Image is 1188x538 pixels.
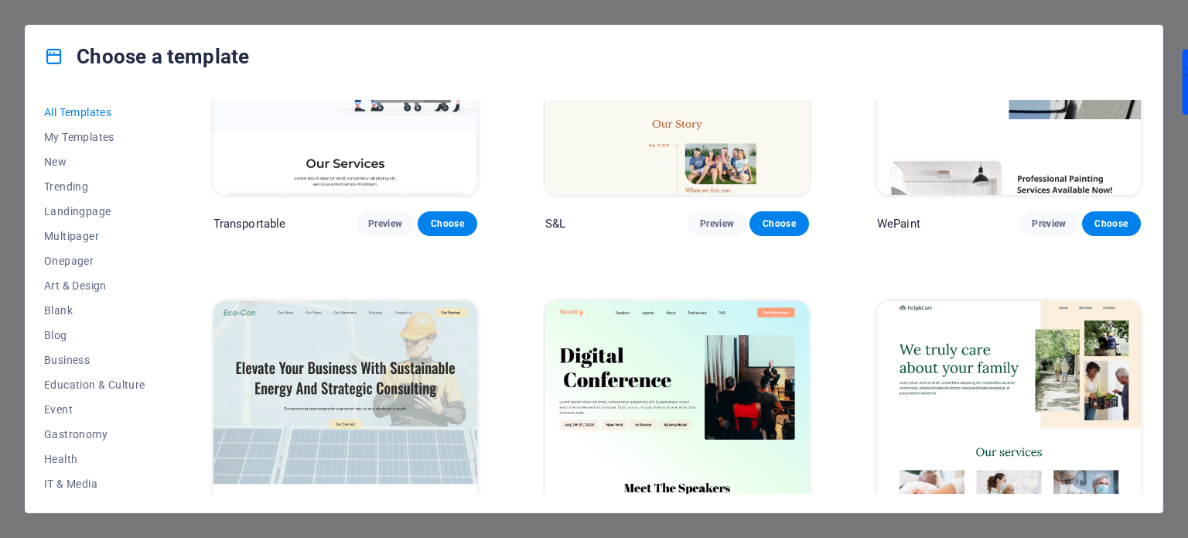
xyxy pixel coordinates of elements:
[44,106,145,118] span: All Templates
[44,304,145,317] span: Blank
[44,230,145,242] span: Multipager
[213,216,286,231] p: Transportable
[1082,211,1141,236] button: Choose
[44,428,145,440] span: Gastronomy
[44,125,145,149] button: My Templates
[44,44,249,69] h4: Choose a template
[44,100,145,125] button: All Templates
[700,218,734,230] span: Preview
[1094,218,1128,230] span: Choose
[877,216,920,231] p: WePaint
[44,131,145,143] span: My Templates
[44,447,145,471] button: Health
[688,211,746,236] button: Preview
[762,218,796,230] span: Choose
[44,379,145,391] span: Education & Culture
[44,453,145,465] span: Health
[545,216,565,231] p: S&L
[44,255,145,267] span: Onepager
[430,218,464,230] span: Choose
[44,323,145,348] button: Blog
[44,149,145,174] button: New
[368,218,402,230] span: Preview
[44,372,145,397] button: Education & Culture
[44,422,145,447] button: Gastronomy
[44,205,145,218] span: Landingpage
[44,156,145,168] span: New
[44,348,145,372] button: Business
[44,354,145,366] span: Business
[44,174,145,199] button: Trending
[44,199,145,224] button: Landingpage
[749,211,808,236] button: Choose
[44,248,145,273] button: Onepager
[44,478,145,490] span: IT & Media
[356,211,415,236] button: Preview
[1019,211,1078,236] button: Preview
[1032,218,1066,230] span: Preview
[44,224,145,248] button: Multipager
[44,329,145,341] span: Blog
[44,279,145,292] span: Art & Design
[44,403,145,416] span: Event
[44,273,145,298] button: Art & Design
[44,397,145,422] button: Event
[44,298,145,323] button: Blank
[418,211,476,236] button: Choose
[44,180,145,193] span: Trending
[44,471,145,496] button: IT & Media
